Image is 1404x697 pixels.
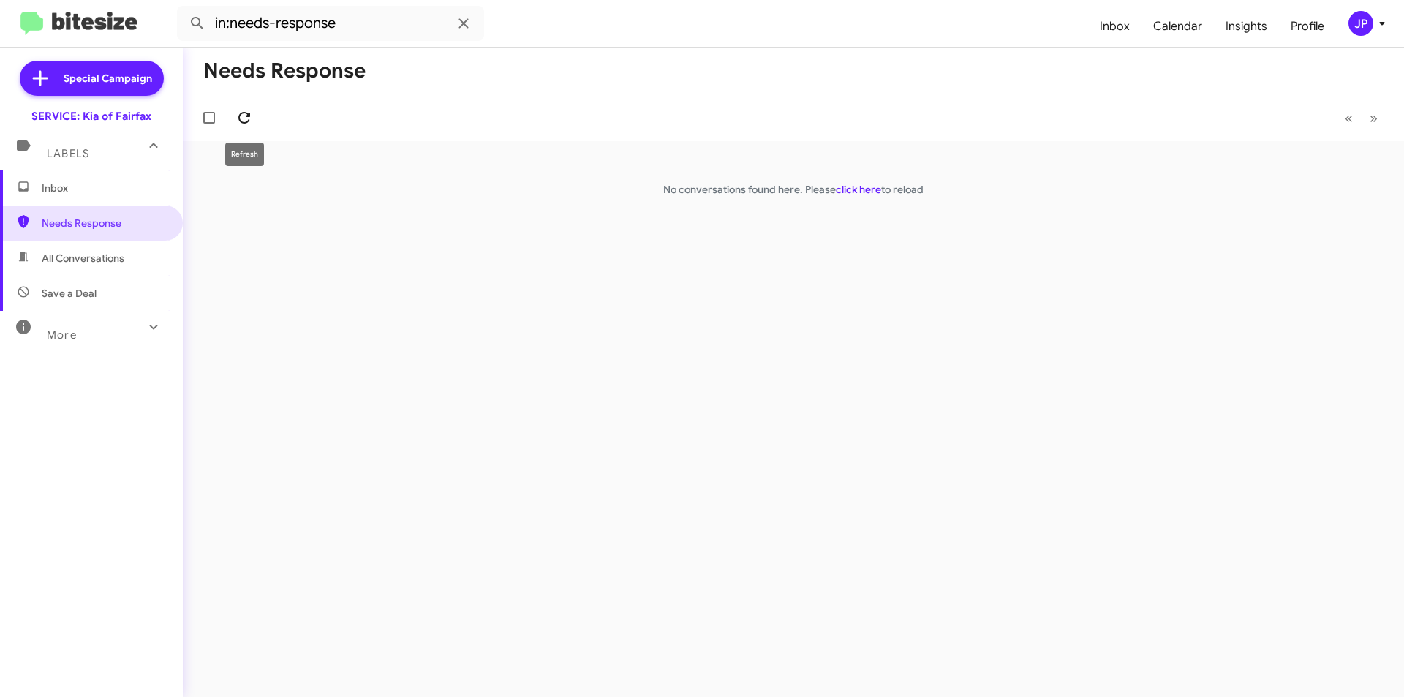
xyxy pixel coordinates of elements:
[31,109,151,124] div: SERVICE: Kia of Fairfax
[1336,11,1388,36] button: JP
[1088,5,1141,48] a: Inbox
[183,182,1404,197] p: No conversations found here. Please to reload
[64,71,152,86] span: Special Campaign
[1348,11,1373,36] div: JP
[836,183,881,196] a: click here
[1336,103,1362,133] button: Previous
[225,143,264,166] div: Refresh
[47,328,77,342] span: More
[1337,103,1386,133] nav: Page navigation example
[42,251,124,265] span: All Conversations
[1345,109,1353,127] span: «
[42,216,166,230] span: Needs Response
[1279,5,1336,48] a: Profile
[1214,5,1279,48] a: Insights
[47,147,89,160] span: Labels
[177,6,484,41] input: Search
[42,286,97,301] span: Save a Deal
[42,181,166,195] span: Inbox
[1141,5,1214,48] a: Calendar
[20,61,164,96] a: Special Campaign
[1361,103,1386,133] button: Next
[203,59,366,83] h1: Needs Response
[1370,109,1378,127] span: »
